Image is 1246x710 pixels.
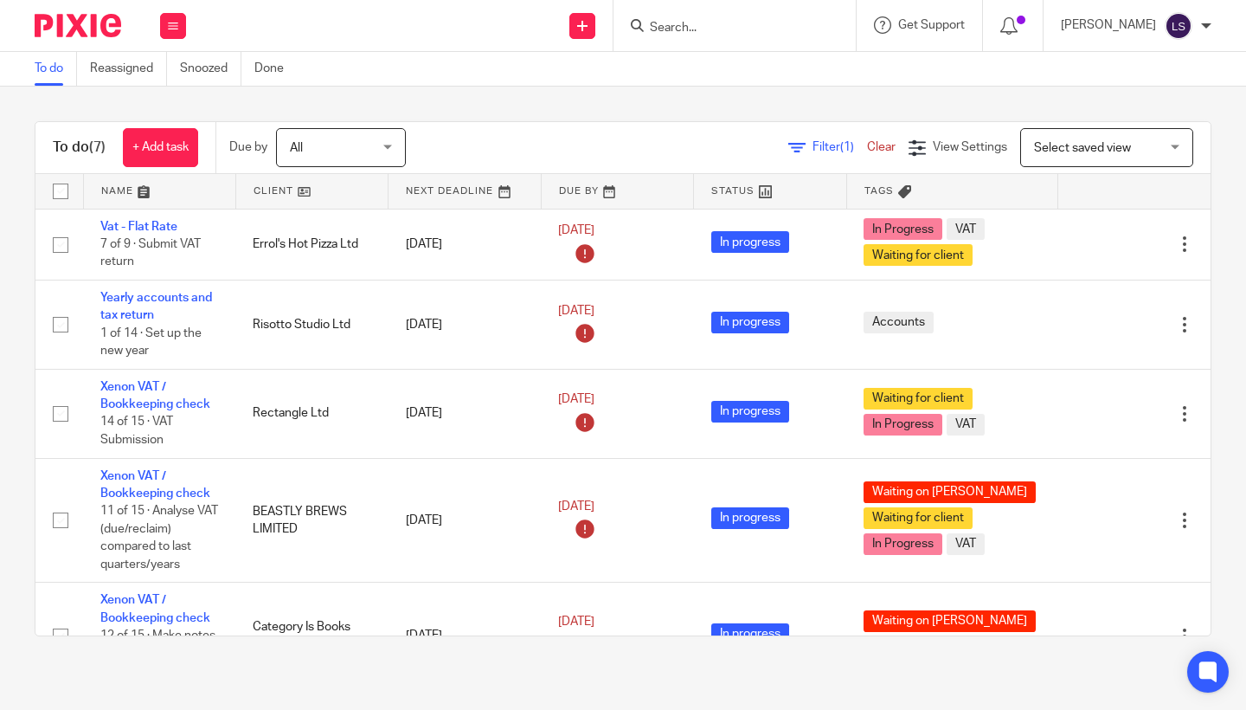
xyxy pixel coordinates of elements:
[648,21,804,36] input: Search
[100,292,212,321] a: Yearly accounts and tax return
[558,616,594,629] span: [DATE]
[123,128,198,167] a: + Add task
[35,52,77,86] a: To do
[864,244,973,266] span: Waiting for client
[53,139,106,157] h1: To do
[840,141,854,153] span: (1)
[864,312,934,333] span: Accounts
[947,218,985,240] span: VAT
[864,218,942,240] span: In Progress
[290,142,303,154] span: All
[947,414,985,436] span: VAT
[100,416,173,447] span: 14 of 15 · VAT Submission
[864,610,1036,632] span: Waiting on [PERSON_NAME]
[235,583,388,689] td: Category Is Books Ltd
[864,507,973,529] span: Waiting for client
[711,231,789,253] span: In progress
[1061,16,1156,34] p: [PERSON_NAME]
[558,224,594,236] span: [DATE]
[864,414,942,436] span: In Progress
[558,500,594,513] span: [DATE]
[711,312,789,333] span: In progress
[947,533,985,555] span: VAT
[558,305,594,317] span: [DATE]
[35,14,121,37] img: Pixie
[100,470,210,500] a: Xenon VAT / Bookkeeping check
[90,52,167,86] a: Reassigned
[389,369,541,458] td: [DATE]
[100,381,210,410] a: Xenon VAT / Bookkeeping check
[254,52,297,86] a: Done
[389,280,541,369] td: [DATE]
[864,533,942,555] span: In Progress
[711,401,789,423] span: In progress
[1165,12,1192,40] img: svg%3E
[864,186,894,196] span: Tags
[235,458,388,583] td: BEASTLY BREWS LIMITED
[235,280,388,369] td: Risotto Studio Ltd
[711,623,789,645] span: In progress
[229,139,267,156] p: Due by
[100,238,201,268] span: 7 of 9 · Submit VAT return
[867,141,896,153] a: Clear
[812,141,867,153] span: Filter
[558,394,594,406] span: [DATE]
[89,140,106,154] span: (7)
[235,209,388,280] td: Errol's Hot Pizza Ltd
[180,52,241,86] a: Snoozed
[389,583,541,689] td: [DATE]
[711,507,789,529] span: In progress
[1034,142,1131,154] span: Select saved view
[100,327,202,358] span: 1 of 14 · Set up the new year
[864,481,1036,503] span: Waiting on [PERSON_NAME]
[898,19,965,31] span: Get Support
[389,458,541,583] td: [DATE]
[100,221,177,233] a: Vat - Flat Rate
[100,594,210,623] a: Xenon VAT / Bookkeeping check
[864,388,973,410] span: Waiting for client
[100,629,215,677] span: 12 of 15 · Make notes in the notes section of the task
[933,141,1007,153] span: View Settings
[100,505,218,571] span: 11 of 15 · Analyse VAT (due/reclaim) compared to last quarters/years
[235,369,388,458] td: Rectangle Ltd
[389,209,541,280] td: [DATE]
